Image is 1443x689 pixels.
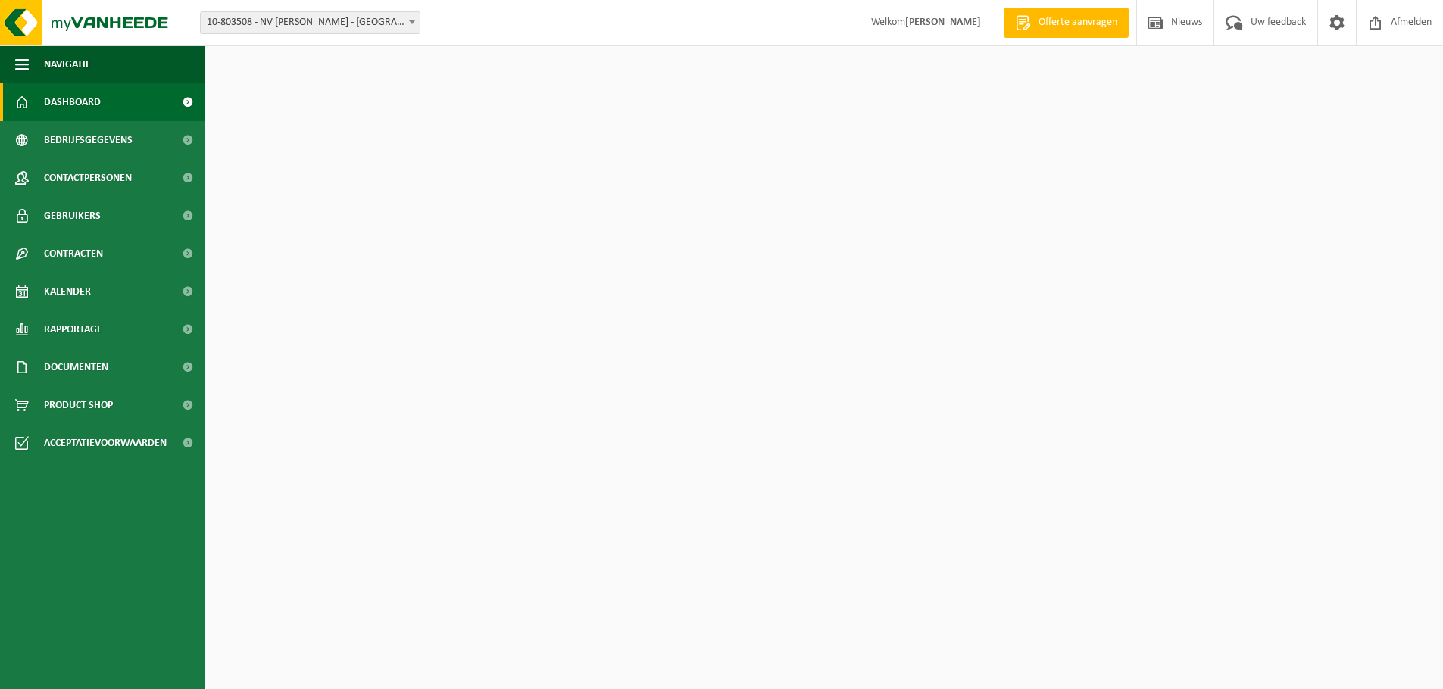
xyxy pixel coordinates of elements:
span: Documenten [44,348,108,386]
span: Gebruikers [44,197,101,235]
span: Acceptatievoorwaarden [44,424,167,462]
span: Navigatie [44,45,91,83]
span: Contactpersonen [44,159,132,197]
span: Bedrijfsgegevens [44,121,133,159]
span: 10-803508 - NV ANDRE DE WITTE - LOKEREN [200,11,420,34]
span: Kalender [44,273,91,310]
span: Product Shop [44,386,113,424]
a: Offerte aanvragen [1004,8,1129,38]
span: Dashboard [44,83,101,121]
strong: [PERSON_NAME] [905,17,981,28]
span: 10-803508 - NV ANDRE DE WITTE - LOKEREN [201,12,420,33]
span: Contracten [44,235,103,273]
span: Offerte aanvragen [1035,15,1121,30]
span: Rapportage [44,310,102,348]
